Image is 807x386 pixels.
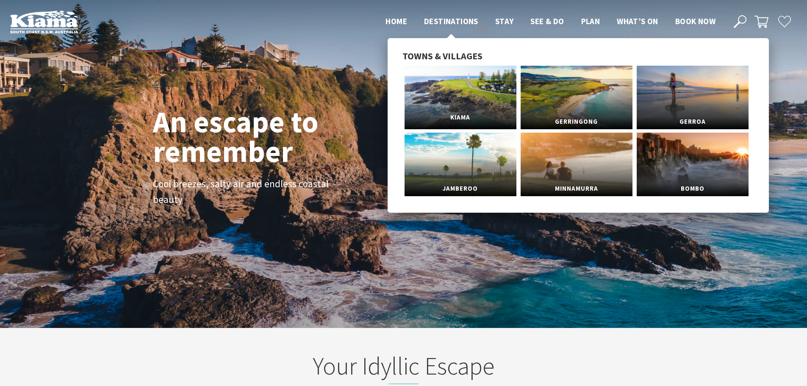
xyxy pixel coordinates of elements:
[238,351,570,384] h2: Your Idyllic Escape
[617,16,658,26] span: What’s On
[377,15,724,29] nav: Main Menu
[581,16,600,26] span: Plan
[153,107,386,166] h1: An escape to remember
[495,16,514,26] span: Stay
[405,110,516,125] span: Kiama
[402,50,483,62] span: Towns & Villages
[405,181,516,197] span: Jamberoo
[10,10,78,33] img: Kiama Logo
[521,181,632,197] span: Minnamurra
[530,16,564,26] span: See & Do
[637,114,749,130] span: Gerroa
[675,16,715,26] span: Book now
[385,16,407,26] span: Home
[521,114,632,130] span: Gerringong
[637,181,749,197] span: Bombo
[153,176,344,208] p: Cool breezes, salty air and endless coastal beauty
[424,16,478,26] span: Destinations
